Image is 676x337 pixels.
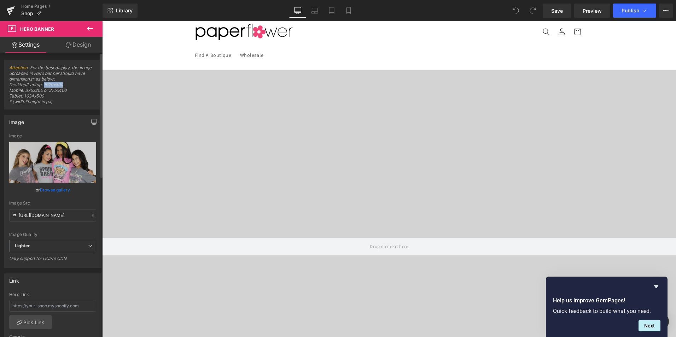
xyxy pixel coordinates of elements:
a: Laptop [306,4,323,18]
input: https://your-shop.myshopify.com [9,300,96,312]
div: Image [9,134,96,138]
a: Mobile [340,4,357,18]
div: Image Quality [9,232,96,237]
span: Hero Banner [20,26,54,32]
img: Paper Flower [93,1,192,20]
span: Save [551,7,563,14]
h2: Help us improve GemPages! [553,296,660,305]
a: Pick Link [9,315,52,329]
a: Home Pages [21,4,103,9]
a: Browse gallery [40,184,70,196]
div: Help us improve GemPages! [553,282,660,331]
div: Hero Link [9,292,96,297]
button: Undo [509,4,523,18]
span: Shop [21,11,33,16]
button: Redo [526,4,540,18]
span: Preview [583,7,602,14]
input: Link [9,209,96,221]
span: Publish [622,8,639,13]
button: Next question [639,320,660,331]
summary: Search [436,3,452,18]
button: Publish [613,4,656,18]
button: More [659,4,673,18]
div: Image [9,115,24,125]
a: Attention [9,65,28,70]
b: Lighter [15,243,30,248]
span: Library [116,7,133,14]
a: Design [53,37,104,53]
div: or [9,186,96,194]
span: Find A Boutique [93,31,129,37]
span: : For the best display, the image uploaded in Hero banner should have dimensions* as below: Deskt... [9,65,96,109]
p: Quick feedback to build what you need. [553,308,660,314]
a: Tablet [323,4,340,18]
a: New Library [103,4,138,18]
div: Image Src [9,201,96,206]
div: Link [9,274,19,284]
button: Hide survey [652,282,660,291]
a: Wholesale [134,26,166,41]
span: Wholesale [138,31,162,37]
a: Preview [574,4,610,18]
div: Only support for UCare CDN [9,256,96,266]
a: Find A Boutique [88,26,134,41]
a: Desktop [289,4,306,18]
